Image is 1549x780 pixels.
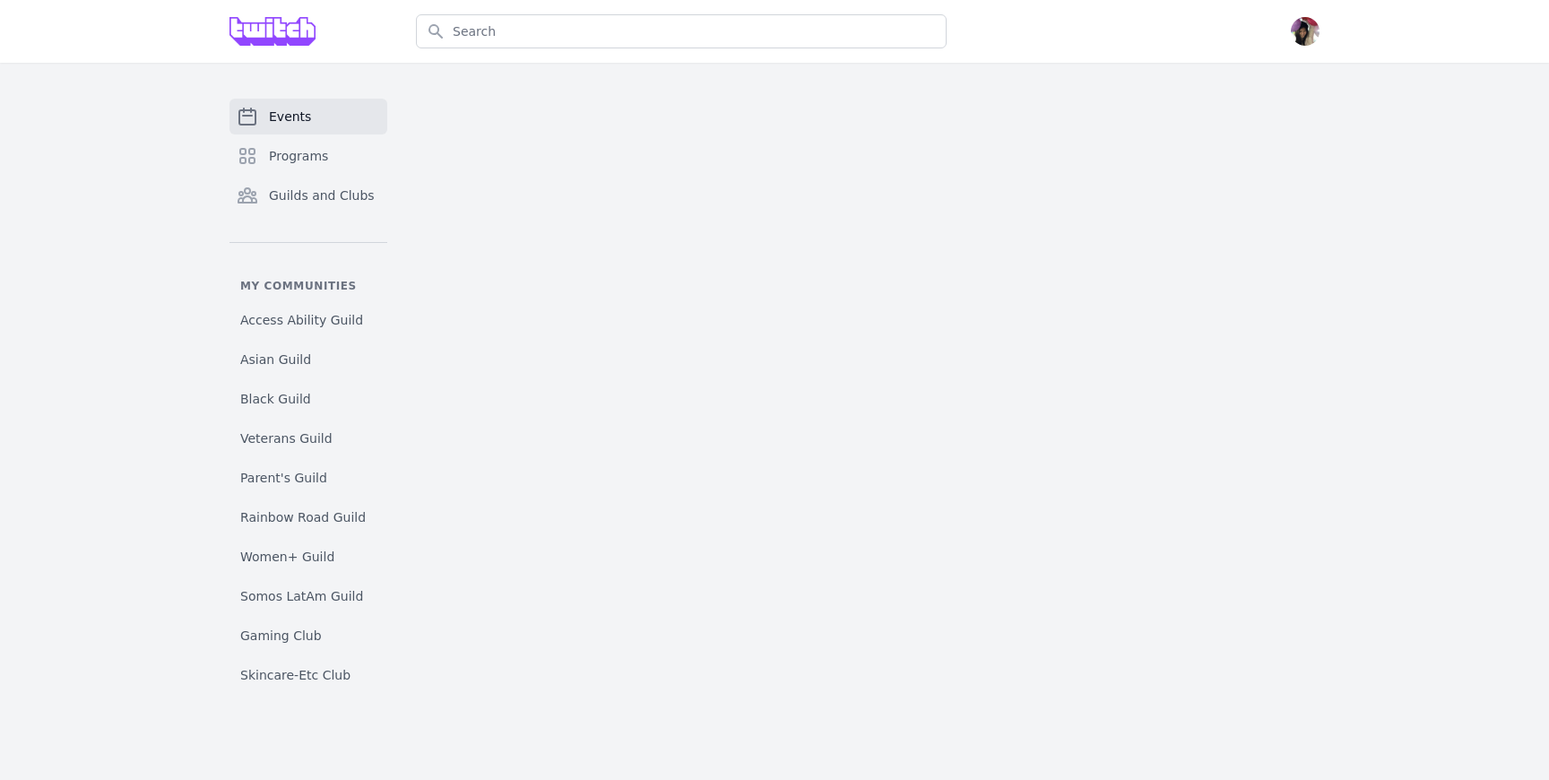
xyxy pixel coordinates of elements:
a: Women+ Guild [229,541,387,573]
span: Black Guild [240,390,311,408]
span: Programs [269,147,328,165]
span: Parent's Guild [240,469,327,487]
a: Veterans Guild [229,422,387,455]
a: Programs [229,138,387,174]
nav: Sidebar [229,99,387,681]
a: Gaming Club [229,620,387,652]
input: Search [416,14,947,48]
a: Rainbow Road Guild [229,501,387,533]
span: Gaming Club [240,627,322,645]
span: Skincare-Etc Club [240,666,350,684]
span: Somos LatAm Guild [240,587,363,605]
span: Rainbow Road Guild [240,508,366,526]
span: Events [269,108,311,126]
a: Skincare-Etc Club [229,659,387,691]
span: Access Ability Guild [240,311,363,329]
img: Grove [229,17,316,46]
a: Somos LatAm Guild [229,580,387,612]
p: My communities [229,279,387,293]
a: Access Ability Guild [229,304,387,336]
span: Women+ Guild [240,548,334,566]
a: Guilds and Clubs [229,178,387,213]
a: Asian Guild [229,343,387,376]
span: Guilds and Clubs [269,186,375,204]
a: Black Guild [229,383,387,415]
a: Events [229,99,387,134]
span: Asian Guild [240,351,311,368]
span: Veterans Guild [240,429,333,447]
a: Parent's Guild [229,462,387,494]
